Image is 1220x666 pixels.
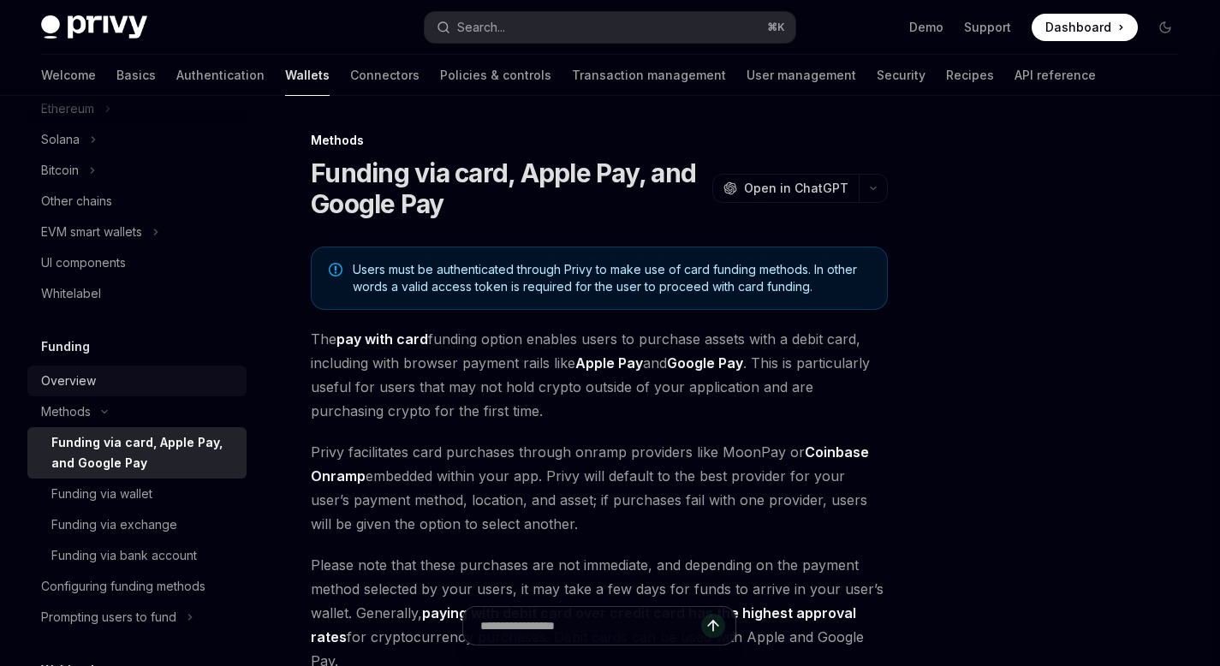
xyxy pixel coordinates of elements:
div: Funding via bank account [51,545,197,566]
a: Connectors [350,55,420,96]
div: Methods [41,401,91,422]
span: The funding option enables users to purchase assets with a debit card, including with browser pay... [311,327,888,423]
h1: Funding via card, Apple Pay, and Google Pay [311,158,705,219]
a: UI components [27,247,247,278]
button: Send message [701,614,725,638]
span: Dashboard [1045,19,1111,36]
a: User management [747,55,856,96]
button: Search...⌘K [425,12,794,43]
div: Prompting users to fund [41,607,176,627]
a: Security [877,55,925,96]
span: Open in ChatGPT [744,180,848,197]
strong: Google Pay [667,354,743,372]
div: Funding via wallet [51,484,152,504]
a: Demo [909,19,943,36]
a: Basics [116,55,156,96]
div: UI components [41,253,126,273]
strong: pay with card [336,330,428,348]
div: EVM smart wallets [41,222,142,242]
a: Whitelabel [27,278,247,309]
span: Privy facilitates card purchases through onramp providers like MoonPay or embedded within your ap... [311,440,888,536]
a: Funding via wallet [27,479,247,509]
strong: Apple Pay [575,354,643,372]
div: Other chains [41,191,112,211]
img: dark logo [41,15,147,39]
a: Funding via exchange [27,509,247,540]
div: Overview [41,371,96,391]
button: Toggle dark mode [1152,14,1179,41]
a: Dashboard [1032,14,1138,41]
button: Open in ChatGPT [712,174,859,203]
div: Search... [457,17,505,38]
div: Configuring funding methods [41,576,205,597]
a: API reference [1015,55,1096,96]
a: Other chains [27,186,247,217]
a: Policies & controls [440,55,551,96]
a: Overview [27,366,247,396]
a: Welcome [41,55,96,96]
div: Funding via card, Apple Pay, and Google Pay [51,432,236,473]
a: Funding via bank account [27,540,247,571]
a: Recipes [946,55,994,96]
div: Bitcoin [41,160,79,181]
a: Funding via card, Apple Pay, and Google Pay [27,427,247,479]
svg: Note [329,263,342,277]
a: Support [964,19,1011,36]
span: ⌘ K [767,21,785,34]
a: Authentication [176,55,265,96]
div: Solana [41,129,80,150]
span: Users must be authenticated through Privy to make use of card funding methods. In other words a v... [353,261,870,295]
div: Funding via exchange [51,514,177,535]
a: Configuring funding methods [27,571,247,602]
h5: Funding [41,336,90,357]
a: Wallets [285,55,330,96]
a: Transaction management [572,55,726,96]
div: Whitelabel [41,283,101,304]
div: Methods [311,132,888,149]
